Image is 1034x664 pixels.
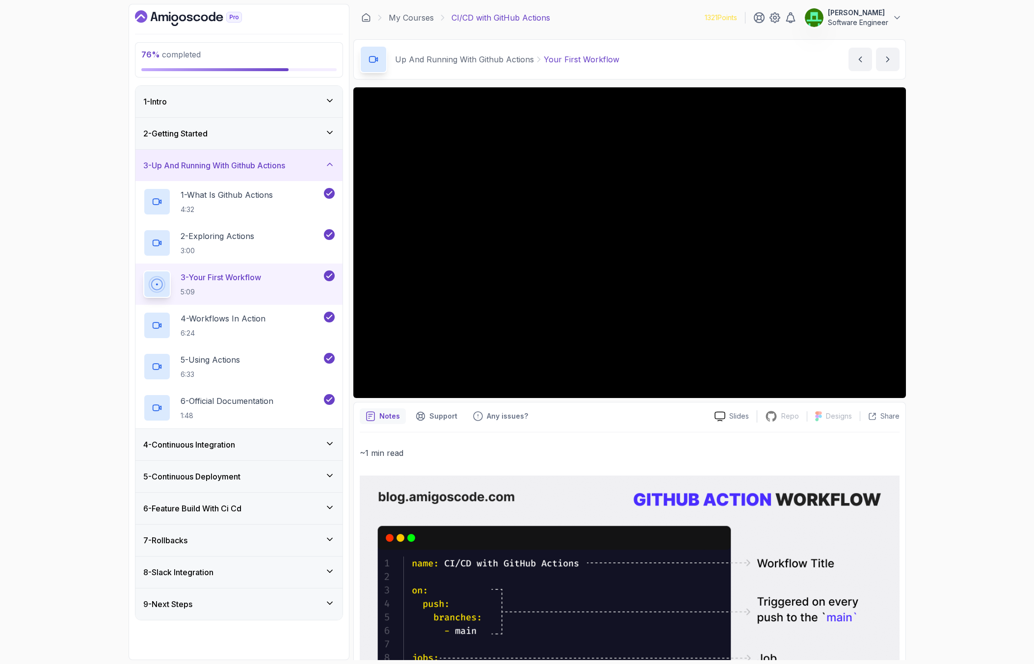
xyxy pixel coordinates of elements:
[828,18,888,27] p: Software Engineer
[143,598,192,610] h3: 9 - Next Steps
[848,48,872,71] button: previous content
[181,246,254,256] p: 3:00
[467,408,534,424] button: Feedback button
[353,87,906,398] iframe: 3 - Your First Workflow
[143,270,335,298] button: 3-Your First Workflow5:09
[410,408,463,424] button: Support button
[143,471,240,482] h3: 5 - Continuous Deployment
[143,534,187,546] h3: 7 - Rollbacks
[181,271,261,283] p: 3 - Your First Workflow
[181,354,240,366] p: 5 - Using Actions
[135,429,343,460] button: 4-Continuous Integration
[135,557,343,588] button: 8-Slack Integration
[705,13,737,23] p: 1321 Points
[143,159,285,171] h3: 3 - Up And Running With Github Actions
[143,312,335,339] button: 4-Workflows In Action6:24
[181,287,261,297] p: 5:09
[860,411,900,421] button: Share
[135,461,343,492] button: 5-Continuous Deployment
[826,411,852,421] p: Designs
[143,503,241,514] h3: 6 - Feature Build With Ci Cd
[135,525,343,556] button: 7-Rollbacks
[729,411,749,421] p: Slides
[143,566,213,578] h3: 8 - Slack Integration
[181,395,273,407] p: 6 - Official Documentation
[181,230,254,242] p: 2 - Exploring Actions
[143,353,335,380] button: 5-Using Actions6:33
[143,96,167,107] h3: 1 - Intro
[135,150,343,181] button: 3-Up And Running With Github Actions
[135,588,343,620] button: 9-Next Steps
[781,411,799,421] p: Repo
[707,411,757,422] a: Slides
[880,411,900,421] p: Share
[135,493,343,524] button: 6-Feature Build With Ci Cd
[360,446,900,460] p: ~1 min read
[135,118,343,149] button: 2-Getting Started
[135,10,265,26] a: Dashboard
[141,50,160,59] span: 76 %
[181,189,273,201] p: 1 - What Is Github Actions
[805,8,823,27] img: user profile image
[135,86,343,117] button: 1-Intro
[181,370,240,379] p: 6:33
[828,8,888,18] p: [PERSON_NAME]
[143,229,335,257] button: 2-Exploring Actions3:00
[487,411,528,421] p: Any issues?
[876,48,900,71] button: next content
[429,411,457,421] p: Support
[544,53,619,65] p: Your First Workflow
[143,439,235,451] h3: 4 - Continuous Integration
[143,188,335,215] button: 1-What Is Github Actions4:32
[804,8,902,27] button: user profile image[PERSON_NAME]Software Engineer
[379,411,400,421] p: Notes
[143,394,335,422] button: 6-Official Documentation1:48
[389,12,434,24] a: My Courses
[141,50,201,59] span: completed
[181,205,273,214] p: 4:32
[360,408,406,424] button: notes button
[181,328,265,338] p: 6:24
[143,128,208,139] h3: 2 - Getting Started
[181,411,273,421] p: 1:48
[361,13,371,23] a: Dashboard
[451,12,550,24] p: CI/CD with GitHub Actions
[395,53,534,65] p: Up And Running With Github Actions
[181,313,265,324] p: 4 - Workflows In Action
